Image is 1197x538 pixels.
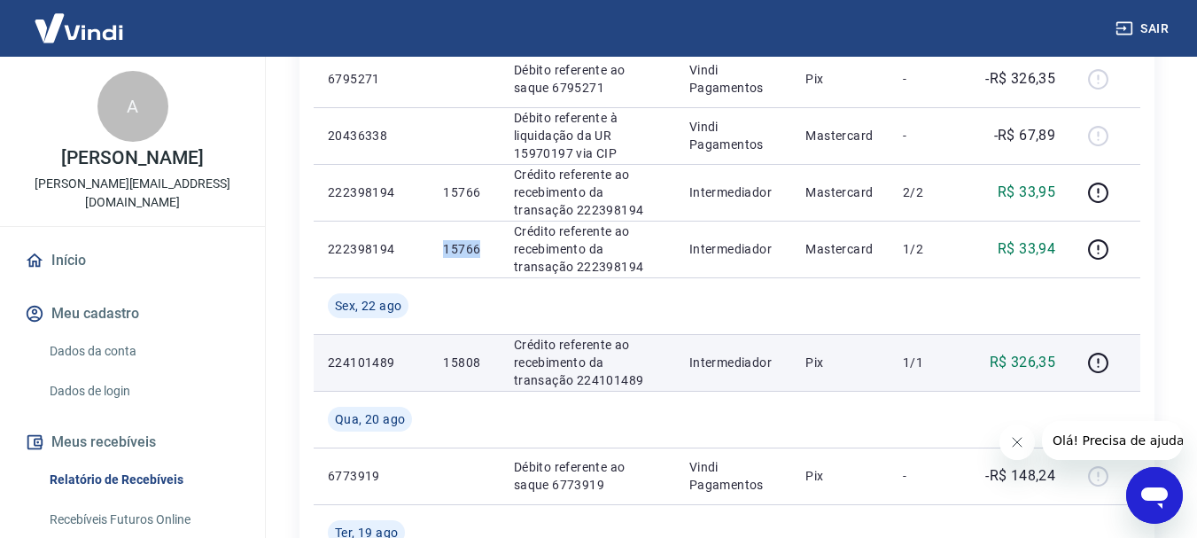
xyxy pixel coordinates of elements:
[514,109,661,162] p: Débito referente à liquidação da UR 15970197 via CIP
[805,183,874,201] p: Mastercard
[689,354,778,371] p: Intermediador
[903,70,955,88] p: -
[443,354,485,371] p: 15808
[1112,12,1176,45] button: Sair
[43,502,244,538] a: Recebíveis Futuros Online
[61,149,203,168] p: [PERSON_NAME]
[805,354,874,371] p: Pix
[903,183,955,201] p: 2/2
[21,423,244,462] button: Meus recebíveis
[43,462,244,498] a: Relatório de Recebíveis
[328,354,415,371] p: 224101489
[1042,421,1183,460] iframe: Mensagem da empresa
[689,240,778,258] p: Intermediador
[335,297,401,315] span: Sex, 22 ago
[985,465,1055,487] p: -R$ 148,24
[43,333,244,370] a: Dados da conta
[998,182,1055,203] p: R$ 33,95
[335,410,405,428] span: Qua, 20 ago
[328,127,415,144] p: 20436338
[328,467,415,485] p: 6773919
[990,352,1056,373] p: R$ 326,35
[903,240,955,258] p: 1/2
[998,238,1055,260] p: R$ 33,94
[328,183,415,201] p: 222398194
[514,336,661,389] p: Crédito referente ao recebimento da transação 224101489
[21,1,136,55] img: Vindi
[903,127,955,144] p: -
[514,458,661,494] p: Débito referente ao saque 6773919
[11,12,149,27] span: Olá! Precisa de ajuda?
[805,127,874,144] p: Mastercard
[514,61,661,97] p: Débito referente ao saque 6795271
[443,240,485,258] p: 15766
[328,240,415,258] p: 222398194
[994,125,1056,146] p: -R$ 67,89
[805,240,874,258] p: Mastercard
[805,467,874,485] p: Pix
[21,294,244,333] button: Meu cadastro
[903,467,955,485] p: -
[328,70,415,88] p: 6795271
[985,68,1055,90] p: -R$ 326,35
[443,183,485,201] p: 15766
[805,70,874,88] p: Pix
[97,71,168,142] div: A
[689,118,778,153] p: Vindi Pagamentos
[14,175,251,212] p: [PERSON_NAME][EMAIL_ADDRESS][DOMAIN_NAME]
[514,222,661,276] p: Crédito referente ao recebimento da transação 222398194
[999,425,1035,460] iframe: Fechar mensagem
[689,458,778,494] p: Vindi Pagamentos
[514,166,661,219] p: Crédito referente ao recebimento da transação 222398194
[903,354,955,371] p: 1/1
[689,61,778,97] p: Vindi Pagamentos
[21,241,244,280] a: Início
[43,373,244,409] a: Dados de login
[1126,467,1183,524] iframe: Botão para abrir a janela de mensagens
[689,183,778,201] p: Intermediador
